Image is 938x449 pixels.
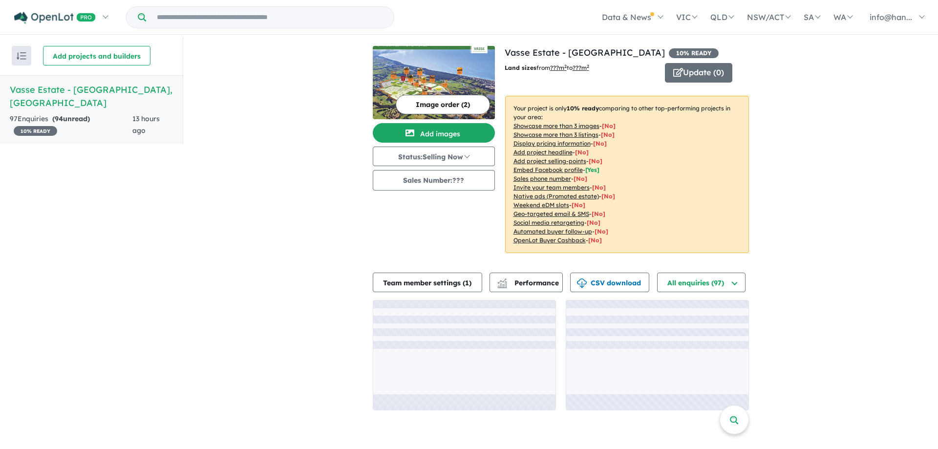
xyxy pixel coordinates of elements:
[513,157,586,165] u: Add project selling-points
[513,201,569,209] u: Weekend eDM slots
[669,48,719,58] span: 10 % READY
[505,63,658,73] p: from
[55,114,63,123] span: 94
[588,236,602,244] span: [No]
[513,210,589,217] u: Geo-targeted email & SMS
[43,46,150,65] button: Add projects and builders
[575,149,589,156] span: [ No ]
[14,126,57,136] span: 10 % READY
[513,140,591,147] u: Display pricing information
[497,278,506,284] img: line-chart.svg
[572,201,585,209] span: [No]
[567,105,599,112] b: 10 % ready
[10,83,173,109] h5: Vasse Estate - [GEOGRAPHIC_DATA] , [GEOGRAPHIC_DATA]
[17,52,26,60] img: sort.svg
[573,64,589,71] u: ???m
[14,12,96,24] img: Openlot PRO Logo White
[587,219,600,226] span: [No]
[513,166,583,173] u: Embed Facebook profile
[505,47,665,58] a: Vasse Estate - [GEOGRAPHIC_DATA]
[550,64,567,71] u: ??? m
[490,273,563,292] button: Performance
[585,166,599,173] span: [ Yes ]
[373,170,495,191] button: Sales Number:???
[595,228,608,235] span: [No]
[396,95,490,114] button: Image order (2)
[497,281,507,288] img: bar-chart.svg
[513,149,573,156] u: Add project headline
[513,192,599,200] u: Native ads (Promoted estate)
[10,113,132,137] div: 97 Enquir ies
[465,278,469,287] span: 1
[132,114,160,135] span: 13 hours ago
[592,184,606,191] span: [ No ]
[513,228,592,235] u: Automated buyer follow-up
[513,184,590,191] u: Invite your team members
[513,122,599,129] u: Showcase more than 3 images
[870,12,912,22] span: info@han...
[574,175,587,182] span: [ No ]
[373,147,495,166] button: Status:Selling Now
[593,140,607,147] span: [ No ]
[564,64,567,69] sup: 2
[587,64,589,69] sup: 2
[505,96,749,253] p: Your project is only comparing to other top-performing projects in your area: - - - - - - - - - -...
[567,64,589,71] span: to
[592,210,605,217] span: [No]
[570,273,649,292] button: CSV download
[373,123,495,143] button: Add images
[148,7,392,28] input: Try estate name, suburb, builder or developer
[577,278,587,288] img: download icon
[513,131,598,138] u: Showcase more than 3 listings
[52,114,90,123] strong: ( unread)
[657,273,746,292] button: All enquiries (97)
[602,122,616,129] span: [ No ]
[513,236,586,244] u: OpenLot Buyer Cashback
[513,219,584,226] u: Social media retargeting
[601,192,615,200] span: [No]
[601,131,615,138] span: [ No ]
[589,157,602,165] span: [ No ]
[373,273,482,292] button: Team member settings (1)
[665,63,732,83] button: Update (0)
[499,278,559,287] span: Performance
[513,175,571,182] u: Sales phone number
[373,46,495,119] img: Vasse Estate - Kealy
[505,64,536,71] b: Land sizes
